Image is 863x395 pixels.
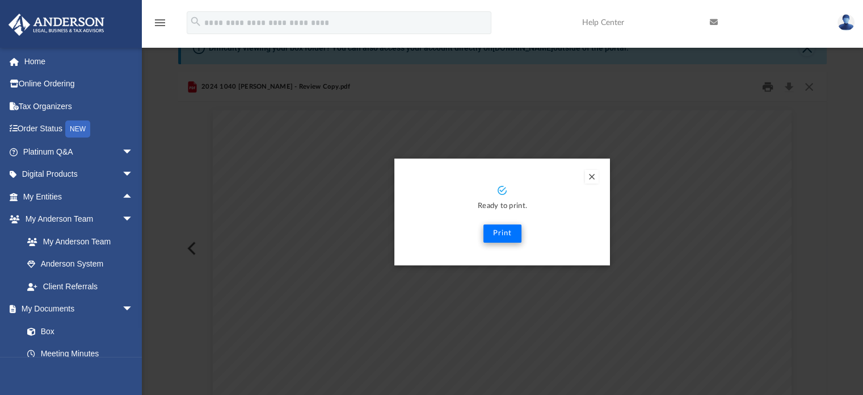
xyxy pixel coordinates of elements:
[65,120,90,138] div: NEW
[8,95,150,118] a: Tax Organizers
[16,253,145,276] a: Anderson System
[8,163,150,186] a: Digital Productsarrow_drop_down
[122,163,145,186] span: arrow_drop_down
[16,275,145,298] a: Client Referrals
[122,185,145,209] span: arrow_drop_up
[8,208,145,231] a: My Anderson Teamarrow_drop_down
[483,224,521,243] button: Print
[153,16,167,30] i: menu
[8,118,150,141] a: Order StatusNEW
[5,14,108,36] img: Anderson Advisors Platinum Portal
[122,208,145,231] span: arrow_drop_down
[16,230,139,253] a: My Anderson Team
[8,73,150,95] a: Online Ordering
[406,200,599,213] p: Ready to print.
[122,140,145,164] span: arrow_drop_down
[8,140,150,163] a: Platinum Q&Aarrow_drop_down
[16,343,145,365] a: Meeting Minutes
[122,298,145,321] span: arrow_drop_down
[153,22,167,30] a: menu
[8,185,150,208] a: My Entitiesarrow_drop_up
[8,50,150,73] a: Home
[837,14,854,31] img: User Pic
[190,15,202,28] i: search
[16,320,139,343] a: Box
[8,298,145,321] a: My Documentsarrow_drop_down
